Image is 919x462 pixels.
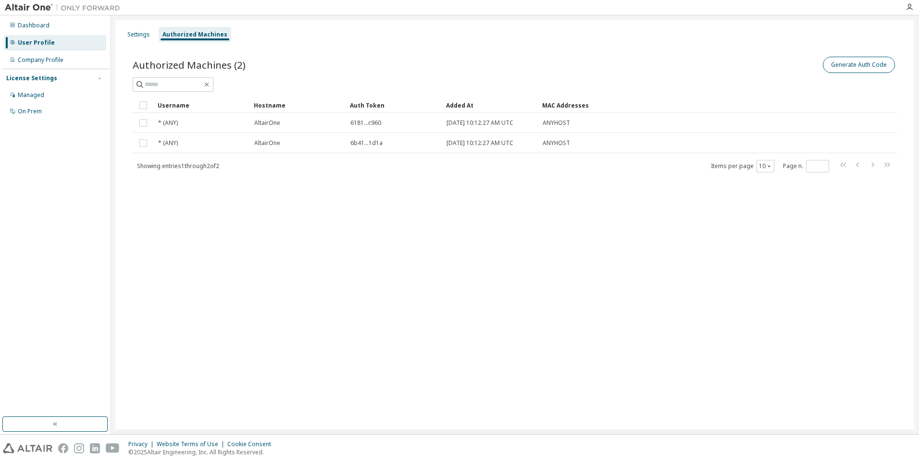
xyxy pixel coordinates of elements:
[350,139,383,147] span: 6b41...1d1a
[543,139,570,147] span: ANYHOST
[823,57,895,73] button: Generate Auth Code
[157,440,227,448] div: Website Terms of Use
[106,443,120,453] img: youtube.svg
[711,160,774,172] span: Items per page
[18,56,63,64] div: Company Profile
[254,119,280,127] span: AltairOne
[542,97,796,113] div: MAC Addresses
[350,119,381,127] span: 6181...c960
[254,97,342,113] div: Hostname
[5,3,125,12] img: Altair One
[18,22,50,29] div: Dashboard
[18,39,55,47] div: User Profile
[783,160,829,172] span: Page n.
[58,443,68,453] img: facebook.svg
[128,448,277,456] p: © 2025 Altair Engineering, Inc. All Rights Reserved.
[446,97,534,113] div: Added At
[759,162,772,170] button: 10
[137,162,219,170] span: Showing entries 1 through 2 of 2
[3,443,52,453] img: altair_logo.svg
[447,119,513,127] span: [DATE] 10:12:27 AM UTC
[162,31,227,38] div: Authorized Machines
[158,97,246,113] div: Username
[6,74,57,82] div: License Settings
[127,31,150,38] div: Settings
[128,440,157,448] div: Privacy
[74,443,84,453] img: instagram.svg
[447,139,513,147] span: [DATE] 10:12:27 AM UTC
[254,139,280,147] span: AltairOne
[133,58,246,72] span: Authorized Machines (2)
[18,108,42,115] div: On Prem
[18,91,44,99] div: Managed
[543,119,570,127] span: ANYHOST
[350,97,438,113] div: Auth Token
[227,440,277,448] div: Cookie Consent
[158,139,178,147] span: * (ANY)
[158,119,178,127] span: * (ANY)
[90,443,100,453] img: linkedin.svg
